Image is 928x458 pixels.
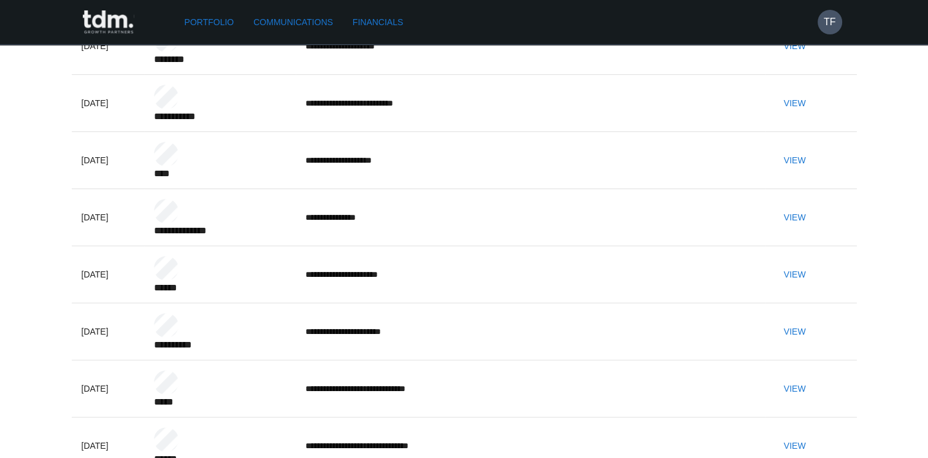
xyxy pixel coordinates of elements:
td: [DATE] [72,75,144,132]
button: View [775,320,815,343]
a: Portfolio [180,11,239,34]
button: View [775,149,815,172]
td: [DATE] [72,18,144,75]
td: [DATE] [72,132,144,189]
td: [DATE] [72,360,144,417]
a: Financials [348,11,408,34]
td: [DATE] [72,246,144,303]
td: [DATE] [72,303,144,360]
td: [DATE] [72,189,144,246]
button: View [775,35,815,58]
h6: TF [824,15,836,29]
button: View [775,263,815,286]
a: Communications [248,11,338,34]
button: TF [818,10,842,34]
button: View [775,435,815,457]
button: View [775,206,815,229]
button: View [775,92,815,115]
button: View [775,378,815,400]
